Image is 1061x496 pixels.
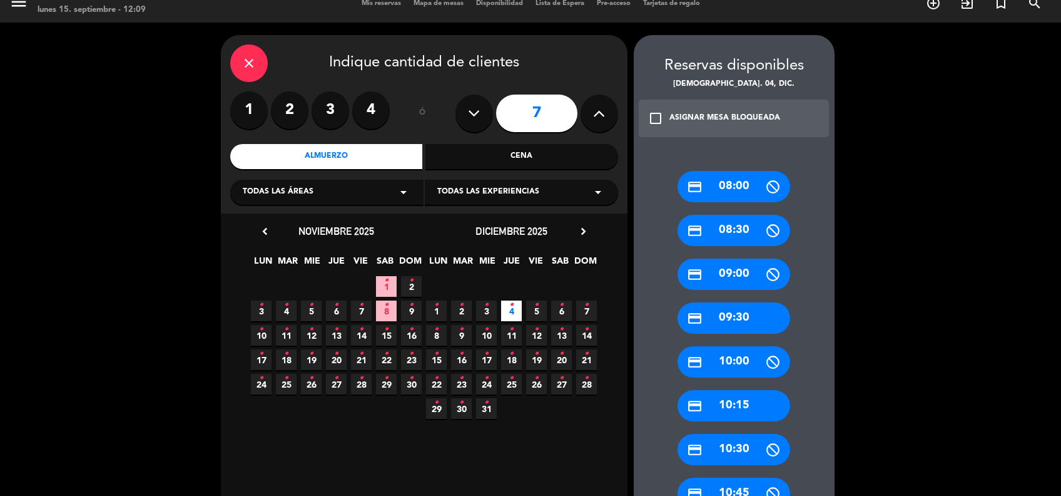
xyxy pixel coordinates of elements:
i: • [384,368,388,388]
div: ASIGNAR MESA BLOQUEADA [669,112,780,125]
span: 19 [301,349,322,370]
span: MIE [302,254,322,274]
span: 24 [476,374,497,395]
i: • [309,368,313,388]
span: VIE [525,254,546,274]
span: diciembre 2025 [475,225,547,237]
span: 9 [401,301,422,321]
i: • [509,319,514,339]
div: Cena [425,144,618,169]
span: VIE [350,254,371,274]
i: • [584,319,589,339]
i: • [359,368,363,388]
i: close [241,56,256,71]
span: 4 [276,301,297,321]
i: • [459,319,464,339]
i: arrow_drop_down [396,185,411,200]
i: • [284,368,288,388]
i: • [509,295,514,315]
div: 08:30 [678,215,790,246]
i: • [409,319,414,339]
span: JUE [326,254,347,274]
i: • [259,368,263,388]
i: chevron_right [577,225,590,238]
i: • [334,319,338,339]
i: credit_card [687,311,703,326]
div: ó [402,91,443,135]
span: 29 [376,374,397,395]
i: • [434,319,439,339]
span: MAR [452,254,473,274]
i: • [334,368,338,388]
i: credit_card [687,223,703,239]
i: credit_card [687,354,703,370]
div: 09:30 [678,302,790,334]
span: 8 [376,301,397,321]
span: 8 [426,325,447,346]
span: 20 [326,349,347,370]
i: • [534,319,539,339]
i: • [409,368,414,388]
span: LUN [428,254,449,274]
span: 10 [251,325,272,346]
div: Almuerzo [230,144,423,169]
div: 10:15 [678,390,790,421]
i: • [309,344,313,364]
span: 29 [426,398,447,419]
i: check_box_outline_blank [648,111,663,126]
span: MIE [477,254,497,274]
div: Indique cantidad de clientes [230,44,618,82]
span: 9 [451,325,472,346]
i: • [384,344,388,364]
i: credit_card [687,398,703,414]
i: • [534,295,539,315]
span: 22 [426,374,447,395]
span: JUE [501,254,522,274]
span: 12 [526,325,547,346]
i: • [534,344,539,364]
span: Todas las áreas [243,186,313,199]
span: LUN [253,254,273,274]
span: 5 [526,301,547,321]
span: 25 [276,374,297,395]
i: • [434,368,439,388]
div: [DEMOGRAPHIC_DATA]. 04, dic. [634,78,835,91]
i: • [484,368,489,388]
span: 16 [401,325,422,346]
span: 19 [526,349,547,370]
span: 28 [576,374,597,395]
div: 10:00 [678,346,790,378]
span: 30 [401,374,422,395]
span: 12 [301,325,322,346]
i: • [309,319,313,339]
span: 21 [351,349,372,370]
i: • [559,368,564,388]
span: 15 [376,325,397,346]
i: credit_card [687,267,703,282]
span: DOM [399,254,420,274]
span: 25 [501,374,522,395]
span: 2 [451,301,472,321]
i: • [359,295,363,315]
i: • [284,344,288,364]
i: • [259,295,263,315]
i: • [584,368,589,388]
span: 18 [276,349,297,370]
i: • [434,344,439,364]
span: 5 [301,301,322,321]
i: • [259,319,263,339]
span: 1 [376,276,397,297]
i: • [384,271,388,291]
i: • [259,344,263,364]
i: • [584,295,589,315]
i: • [459,368,464,388]
span: 11 [501,325,522,346]
span: DOM [574,254,595,274]
span: 24 [251,374,272,395]
span: 16 [451,349,472,370]
span: 30 [451,398,472,419]
i: • [459,344,464,364]
span: 31 [476,398,497,419]
span: 23 [401,349,422,370]
i: • [359,344,363,364]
